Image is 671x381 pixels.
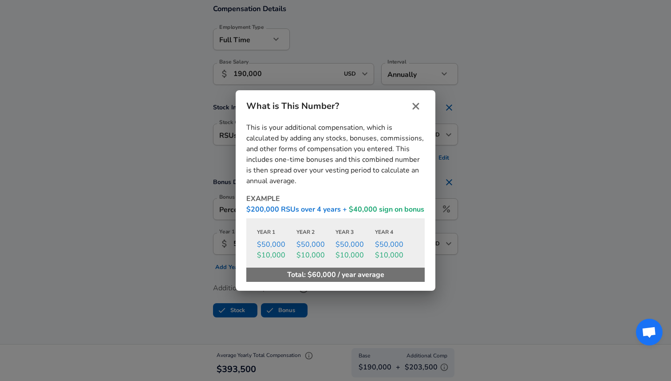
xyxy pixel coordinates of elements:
h6: What is This Number? [246,99,395,113]
p: $10,000 [296,250,336,261]
button: close [407,97,425,115]
span: Year 3 [335,229,354,236]
p: $50,000 [296,239,336,250]
p: $10,000 [375,250,414,261]
p: $10,000 [335,250,375,261]
span: Year 1 [257,229,275,236]
p: EXAMPLE [246,193,425,204]
span: $200,000 RSUs over 4 years + [246,205,347,214]
div: Open chat [636,319,663,345]
p: $50,000 [257,239,296,250]
p: Total: $60,000 / year average [246,268,425,282]
span: Year 2 [296,229,315,236]
p: This is your additional compensation, which is calculated by adding any stocks, bonuses, commissi... [246,122,425,186]
p: $50,000 [375,239,414,250]
p: $50,000 [335,239,375,250]
p: $10,000 [257,250,296,261]
span: $40,000 sign on bonus [347,205,424,214]
span: Year 4 [375,229,393,236]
